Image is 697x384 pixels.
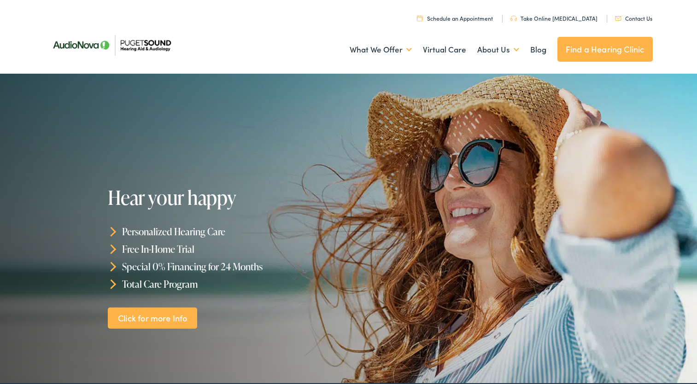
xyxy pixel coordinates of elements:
a: Find a Hearing Clinic [557,37,653,62]
a: Virtual Care [423,33,466,67]
li: Personalized Hearing Care [108,223,351,240]
a: About Us [477,33,519,67]
a: Schedule an Appointment [417,14,493,22]
img: utility icon [615,16,621,21]
h1: Hear your happy [108,187,351,208]
a: What We Offer [350,33,412,67]
li: Special 0% Financing for 24 Months [108,258,351,275]
img: utility icon [510,16,517,21]
a: Take Online [MEDICAL_DATA] [510,14,597,22]
li: Total Care Program [108,275,351,292]
li: Free In-Home Trial [108,240,351,258]
img: utility icon [417,15,422,21]
a: Contact Us [615,14,652,22]
a: Blog [530,33,546,67]
a: Click for more Info [108,307,197,329]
